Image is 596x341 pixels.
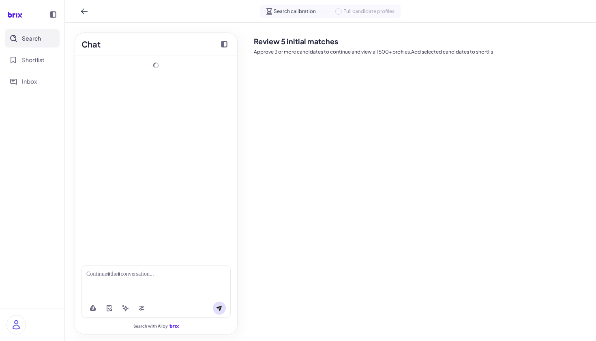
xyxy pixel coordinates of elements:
[5,72,60,91] button: Inbox
[274,8,316,15] span: Search calibration
[22,34,41,43] span: Search
[133,324,168,329] span: Search with AI by
[7,315,26,334] img: user_logo.png
[213,302,226,315] button: Send message
[254,48,590,56] p: Approve 3 or more candidates to continue and view all 500+ profiles.Add selected candidates to sh...
[22,56,45,64] span: Shortlist
[86,302,99,315] button: Upload file
[218,38,231,51] button: Collapse chat
[81,38,101,50] h2: Chat
[5,29,60,47] button: Search
[22,77,37,86] span: Inbox
[254,36,590,47] h2: Review 5 initial matches
[343,8,394,15] span: Full candidate profiles
[5,51,60,69] button: Shortlist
